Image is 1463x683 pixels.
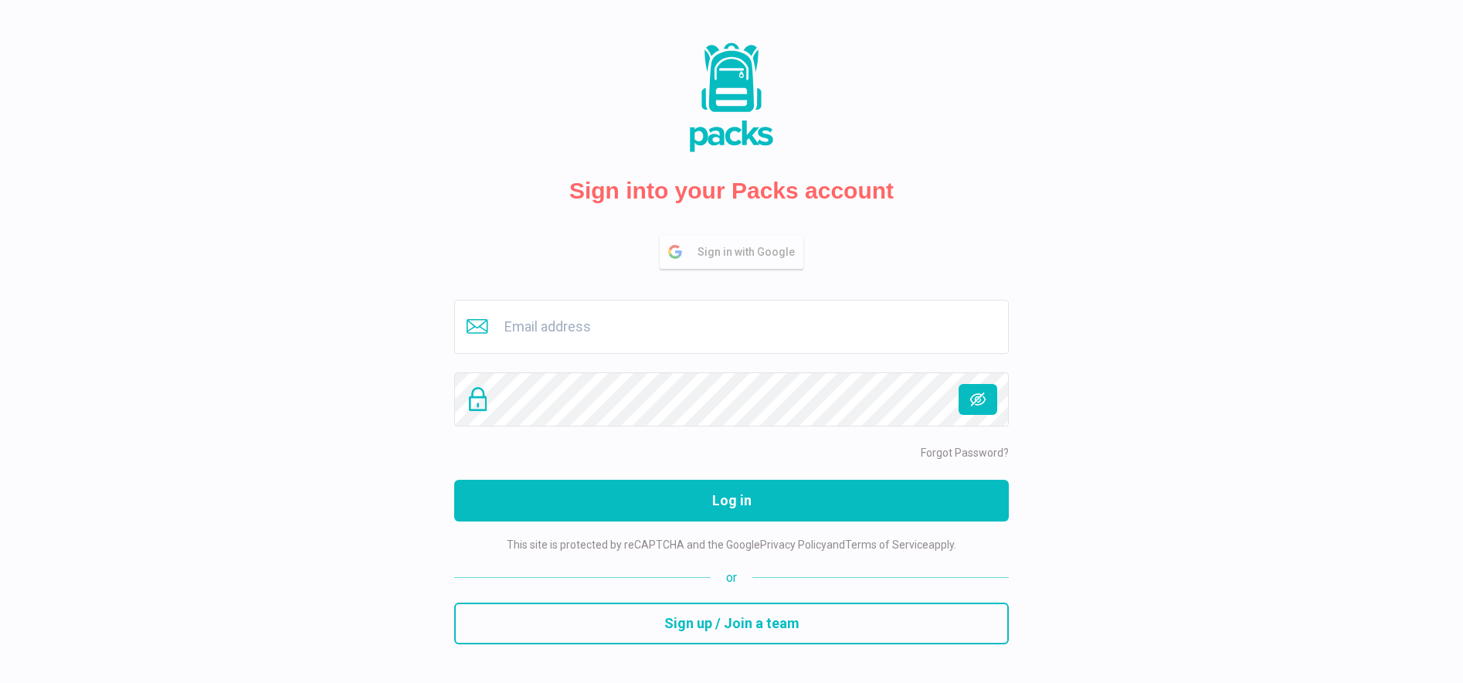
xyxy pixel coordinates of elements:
p: This site is protected by reCAPTCHA and the Google and apply. [507,537,956,553]
span: or [711,569,752,587]
a: Terms of Service [845,539,928,551]
a: Forgot Password? [921,447,1009,459]
a: Privacy Policy [760,539,827,551]
button: Sign in with Google [660,236,803,269]
h2: Sign into your Packs account [569,177,894,205]
span: Sign in with Google [698,236,803,268]
img: Packs Logo [654,39,809,155]
button: Sign up / Join a team [454,603,1009,644]
input: Email address [454,300,1009,354]
button: Log in [454,480,1009,522]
